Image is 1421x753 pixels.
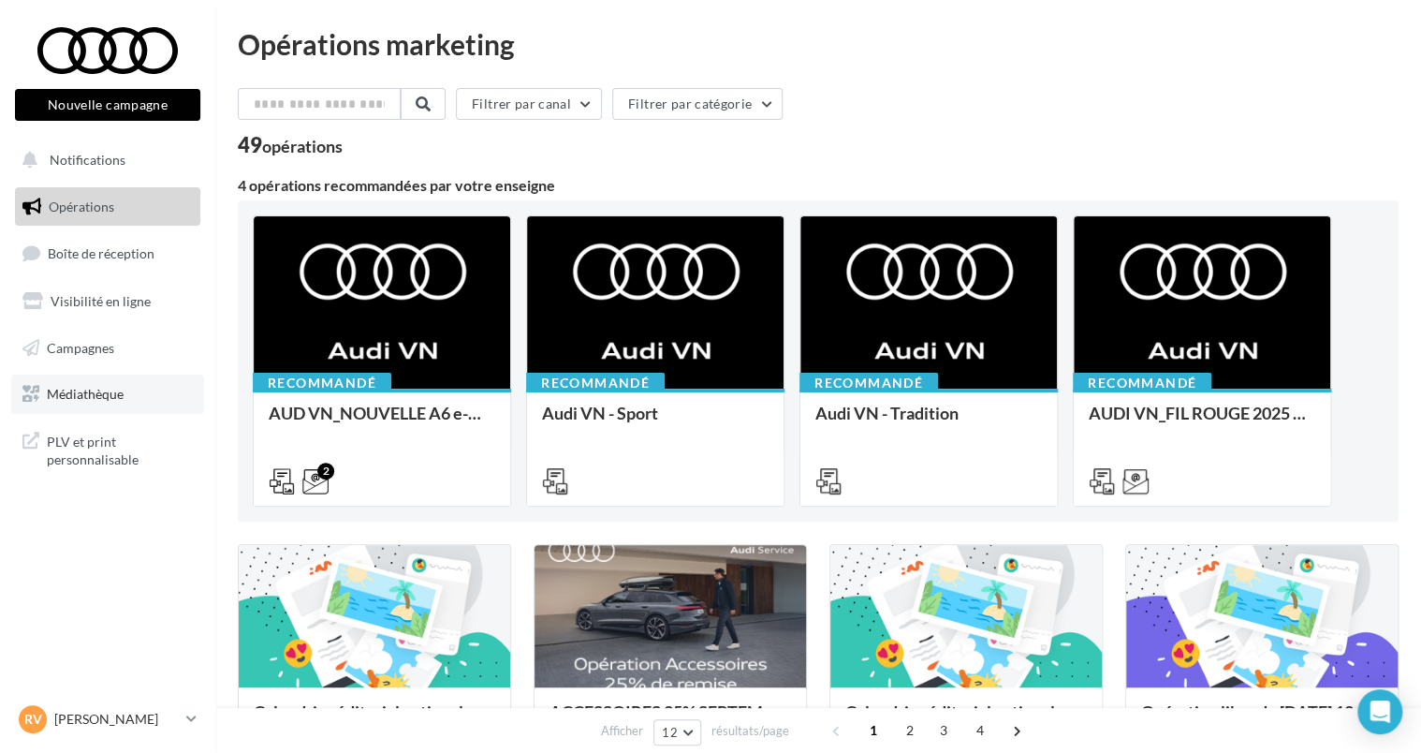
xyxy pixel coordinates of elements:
[11,421,204,477] a: PLV et print personnalisable
[11,375,204,414] a: Médiathèque
[895,716,925,746] span: 2
[24,710,42,729] span: RV
[49,199,114,214] span: Opérations
[317,463,334,480] div: 2
[51,293,151,309] span: Visibilité en ligne
[711,722,789,740] span: résultats/page
[50,152,125,168] span: Notifications
[15,89,200,121] button: Nouvelle campagne
[815,404,1042,441] div: Audi VN - Tradition
[253,373,391,393] div: Recommandé
[858,716,888,746] span: 1
[47,386,124,402] span: Médiathèque
[929,716,959,746] span: 3
[526,373,665,393] div: Recommandé
[11,187,204,227] a: Opérations
[965,716,995,746] span: 4
[456,88,602,120] button: Filtrer par canal
[47,429,193,469] span: PLV et print personnalisable
[11,140,197,180] button: Notifications
[11,282,204,321] a: Visibilité en ligne
[11,233,204,273] a: Boîte de réception
[238,30,1399,58] div: Opérations marketing
[612,88,783,120] button: Filtrer par catégorie
[549,702,791,740] div: ACCESSOIRES 25% SEPTEMBRE - AUDI SERVICE
[1089,404,1315,441] div: AUDI VN_FIL ROUGE 2025 - A1, Q2, Q3, Q5 et Q4 e-tron
[1073,373,1211,393] div: Recommandé
[238,178,1399,193] div: 4 opérations recommandées par votre enseigne
[601,722,643,740] span: Afficher
[262,138,343,155] div: opérations
[15,701,200,737] a: RV [PERSON_NAME]
[662,725,678,740] span: 12
[47,339,114,355] span: Campagnes
[845,702,1087,740] div: Calendrier éditorial national : du 02.09 au 09.09
[653,719,701,746] button: 12
[238,135,343,155] div: 49
[269,404,495,441] div: AUD VN_NOUVELLE A6 e-tron
[1141,702,1383,740] div: Opération libre du [DATE] 12:06
[799,373,938,393] div: Recommandé
[48,245,154,261] span: Boîte de réception
[1357,689,1402,734] div: Open Intercom Messenger
[54,710,179,729] p: [PERSON_NAME]
[254,702,495,740] div: Calendrier éditorial national : du 02.09 au 09.09
[11,329,204,368] a: Campagnes
[542,404,769,441] div: Audi VN - Sport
